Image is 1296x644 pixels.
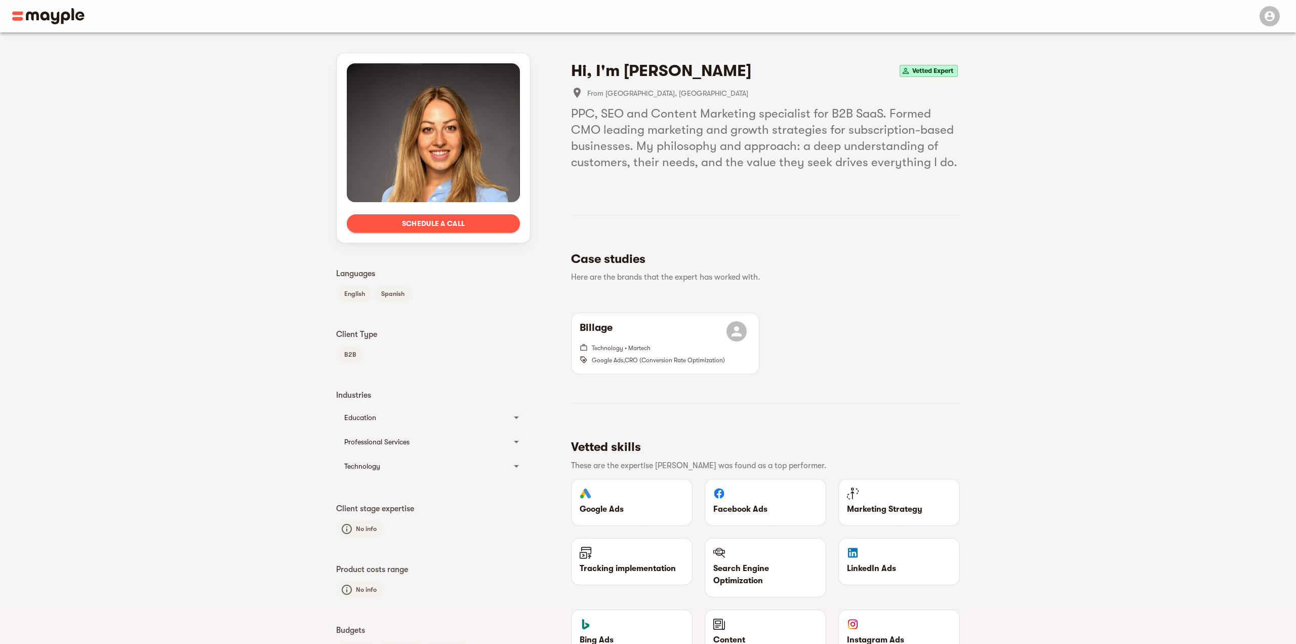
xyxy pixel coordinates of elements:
p: Product costs range [336,563,531,576]
span: CRO (Conversion Rate Optimization) [625,357,725,364]
span: Technology • Martech [592,345,651,352]
div: Professional Services [336,430,531,454]
p: Marketing Strategy [847,503,951,515]
p: Search Engine Optimization [713,562,818,587]
h5: Case studies [571,251,952,267]
div: Technology [344,460,504,472]
div: Education [344,411,504,424]
div: Education [336,405,531,430]
span: English [338,288,371,300]
p: Client Type [336,328,531,340]
span: B2B [338,349,362,361]
span: No info [350,523,383,535]
img: Main logo [12,8,85,24]
button: BillageTechnology • MartechGoogle Ads,CRO (Conversion Rate Optimization) [572,313,759,374]
p: Client stage expertise [336,503,531,515]
h5: Vetted skills [571,439,952,455]
p: LinkedIn Ads [847,562,951,575]
span: Schedule a call [355,217,512,230]
p: Facebook Ads [713,503,818,515]
span: Google Ads , [592,357,625,364]
p: Budgets [336,624,531,636]
p: Languages [336,268,531,280]
p: These are the expertise [PERSON_NAME] was found as a top performer. [571,460,952,472]
h6: Billage [580,321,613,342]
p: Here are the brands that the expert has worked with. [571,271,952,283]
button: Schedule a call [347,214,520,233]
span: No info [350,584,383,596]
span: Spanish [375,288,411,300]
p: Industries [336,389,531,401]
h4: Hi, I'm [PERSON_NAME] [571,61,751,81]
p: Google Ads [580,503,684,515]
span: Vetted Expert [908,65,957,77]
div: Professional Services [344,436,504,448]
h5: PPC, SEO and Content Marketing specialist for B2B SaaS. Formed CMO leading marketing and growth s... [571,105,960,170]
span: Menu [1253,11,1284,19]
div: Technology [336,454,531,478]
p: Tracking implementation [580,562,684,575]
span: From [GEOGRAPHIC_DATA], [GEOGRAPHIC_DATA] [587,87,960,99]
